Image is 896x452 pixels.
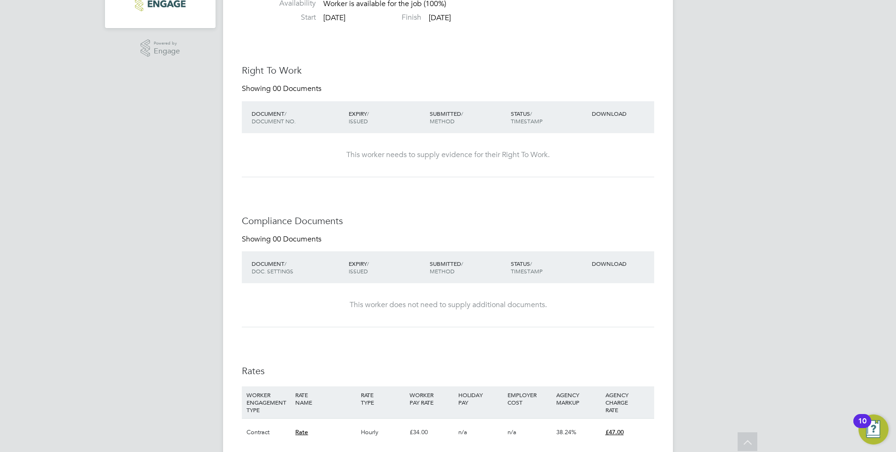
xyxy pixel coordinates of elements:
[511,117,543,125] span: TIMESTAMP
[590,105,654,122] div: DOWNLOAD
[407,386,456,411] div: WORKER PAY RATE
[427,255,508,279] div: SUBMITTED
[554,386,603,411] div: AGENCY MARKUP
[346,105,427,129] div: EXPIRY
[358,386,407,411] div: RATE TYPE
[242,84,323,94] div: Showing
[141,39,180,57] a: Powered byEngage
[456,386,505,411] div: HOLIDAY PAY
[530,110,532,117] span: /
[244,419,293,446] div: Contract
[427,105,508,129] div: SUBMITTED
[249,105,346,129] div: DOCUMENT
[429,13,451,23] span: [DATE]
[252,117,296,125] span: DOCUMENT NO.
[859,414,889,444] button: Open Resource Center, 10 new notifications
[242,234,323,244] div: Showing
[858,421,866,433] div: 10
[407,419,456,446] div: £34.00
[590,255,654,272] div: DOWNLOAD
[252,267,293,275] span: DOC. SETTINGS
[244,386,293,418] div: WORKER ENGAGEMENT TYPE
[273,234,321,244] span: 00 Documents
[367,260,369,267] span: /
[511,267,543,275] span: TIMESTAMP
[347,13,421,23] label: Finish
[242,13,316,23] label: Start
[508,105,590,129] div: STATUS
[461,260,463,267] span: /
[251,300,645,310] div: This worker does not need to supply additional documents.
[458,428,467,436] span: n/a
[323,13,345,23] span: [DATE]
[367,110,369,117] span: /
[430,117,455,125] span: METHOD
[461,110,463,117] span: /
[603,386,652,418] div: AGENCY CHARGE RATE
[556,428,576,436] span: 38.24%
[293,386,358,411] div: RATE NAME
[251,150,645,160] div: This worker needs to supply evidence for their Right To Work.
[508,428,516,436] span: n/a
[530,260,532,267] span: /
[273,84,321,93] span: 00 Documents
[508,255,590,279] div: STATUS
[284,260,286,267] span: /
[242,365,654,377] h3: Rates
[605,428,624,436] span: £47.00
[349,117,368,125] span: ISSUED
[346,255,427,279] div: EXPIRY
[505,386,554,411] div: EMPLOYER COST
[154,39,180,47] span: Powered by
[154,47,180,55] span: Engage
[249,255,346,279] div: DOCUMENT
[349,267,368,275] span: ISSUED
[284,110,286,117] span: /
[295,428,308,436] span: Rate
[242,215,654,227] h3: Compliance Documents
[430,267,455,275] span: METHOD
[358,419,407,446] div: Hourly
[242,64,654,76] h3: Right To Work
